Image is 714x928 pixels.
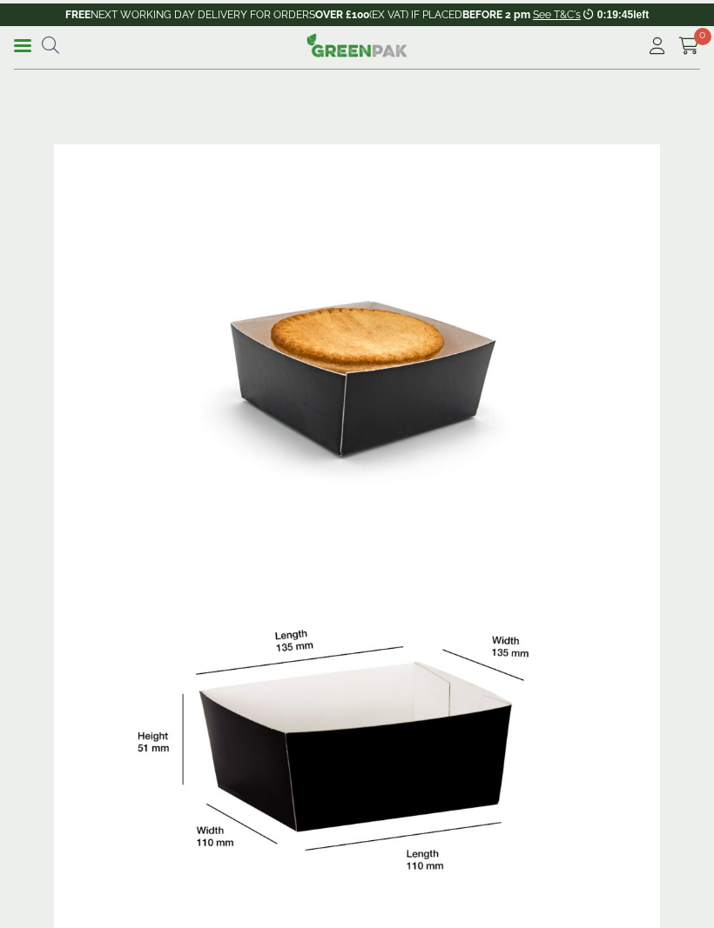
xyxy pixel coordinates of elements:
img: IMG_5633 [54,144,660,548]
span: left [633,9,649,21]
i: Cart [678,37,700,55]
strong: OVER £100 [315,9,369,21]
span: 0:19:45 [597,9,633,21]
a: 0 [678,33,700,59]
i: My Account [646,37,668,55]
span: 0 [694,28,711,45]
strong: BEFORE 2 pm [462,9,530,21]
strong: FREE [65,9,91,21]
img: GreenPak Supplies [306,33,408,57]
a: See T&C's [533,9,581,21]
